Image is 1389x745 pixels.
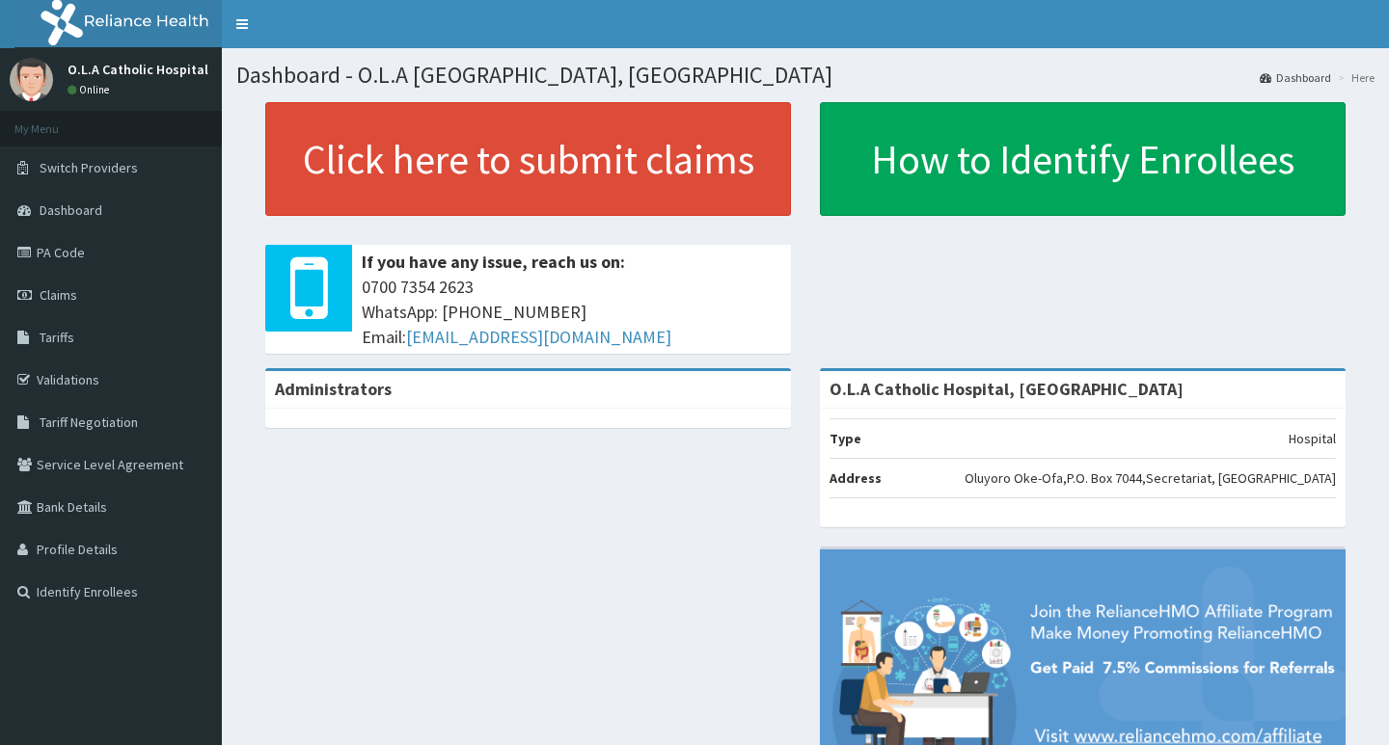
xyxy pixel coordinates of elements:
[830,469,882,487] b: Address
[10,58,53,101] img: User Image
[362,275,781,349] span: 0700 7354 2623 WhatsApp: [PHONE_NUMBER] Email:
[965,468,1336,488] p: Oluyoro Oke-Ofa,P.O. Box 7044,Secretariat, [GEOGRAPHIC_DATA]
[820,102,1346,216] a: How to Identify Enrollees
[1333,69,1375,86] li: Here
[275,378,392,400] b: Administrators
[406,326,671,348] a: [EMAIL_ADDRESS][DOMAIN_NAME]
[40,413,138,431] span: Tariff Negotiation
[40,286,77,304] span: Claims
[1260,69,1331,86] a: Dashboard
[40,329,74,346] span: Tariffs
[830,378,1184,400] strong: O.L.A Catholic Hospital, [GEOGRAPHIC_DATA]
[68,83,114,96] a: Online
[1289,429,1336,448] p: Hospital
[40,159,138,176] span: Switch Providers
[68,63,208,76] p: O.L.A Catholic Hospital
[362,251,625,273] b: If you have any issue, reach us on:
[830,430,861,447] b: Type
[40,201,102,219] span: Dashboard
[265,102,791,216] a: Click here to submit claims
[236,63,1375,88] h1: Dashboard - O.L.A [GEOGRAPHIC_DATA], [GEOGRAPHIC_DATA]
